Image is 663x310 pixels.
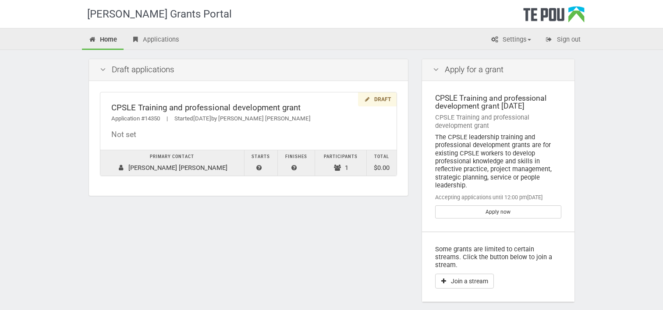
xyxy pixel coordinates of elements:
div: CPSLE Training and professional development grant [DATE] [435,94,561,110]
a: Settings [484,31,538,50]
div: Accepting applications until 12:00 pm[DATE] [435,194,561,201]
div: Draft [358,92,396,107]
div: Total [371,152,392,162]
div: Participants [319,152,362,162]
td: [PERSON_NAME] [PERSON_NAME] [100,150,245,176]
p: Some grants are limited to certain streams. Click the button below to join a stream. [435,245,561,269]
a: Home [82,31,124,50]
a: Applications [124,31,186,50]
div: Draft applications [89,59,408,81]
div: Starts [249,152,273,162]
div: Finishes [282,152,310,162]
div: Not set [111,130,386,139]
span: | [160,115,174,122]
div: Apply for a grant [422,59,574,81]
span: [DATE] [193,115,211,122]
div: Application #14350 Started by [PERSON_NAME] [PERSON_NAME] [111,114,386,123]
div: CPSLE Training and professional development grant [435,113,561,130]
td: 1 [315,150,367,176]
button: Join a stream [435,274,494,289]
a: Apply now [435,205,561,218]
div: The CPSLE leadership training and professional development grants are for existing CPSLE workers ... [435,133,561,189]
div: CPSLE Training and professional development grant [111,103,386,113]
a: Sign out [539,31,587,50]
div: Primary contact [105,152,240,162]
td: $0.00 [367,150,397,176]
div: Te Pou Logo [523,6,585,28]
